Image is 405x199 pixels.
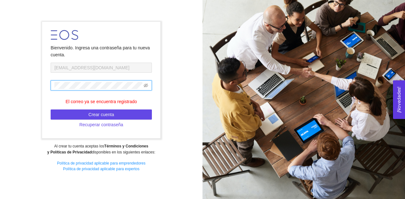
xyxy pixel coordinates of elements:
[144,83,148,88] span: eye-invisible
[51,122,152,127] a: Recuperar contraseña
[51,30,78,40] img: LOGO
[51,63,152,73] input: Correo electrónico
[47,144,148,154] strong: Términos y Condiciones y Políticas de Privacidad
[89,111,114,118] span: Crear cuenta
[63,167,139,171] a: Política de privacidad aplicable para expertos
[79,121,123,128] span: Recuperar contraseña
[393,80,405,119] button: Open Feedback Widget
[4,143,198,155] div: Al crear tu cuenta aceptas los disponibles en los siguientes enlaces:
[51,44,152,58] div: Bienvenido. Ingresa una contraseña para tu nueva cuenta.
[57,161,146,165] a: Política de privacidad aplicable para emprendedores
[51,109,152,120] button: Crear cuenta
[51,120,152,130] button: Recuperar contraseña
[51,98,152,105] p: El correo ya se encuentra registrado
